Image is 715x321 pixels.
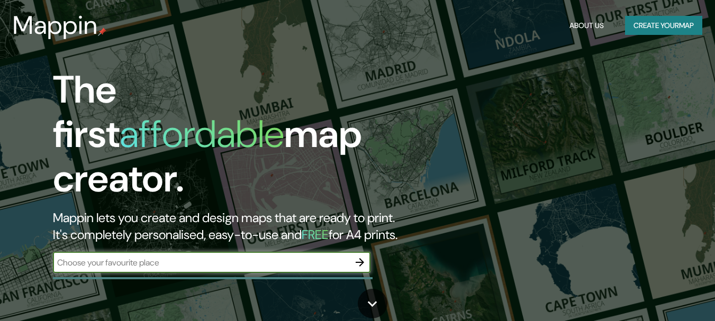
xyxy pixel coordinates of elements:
h3: Mappin [13,11,98,40]
h2: Mappin lets you create and design maps that are ready to print. It's completely personalised, eas... [53,209,411,243]
h1: affordable [120,109,284,159]
button: About Us [565,16,608,35]
h5: FREE [302,226,329,243]
button: Create yourmap [625,16,702,35]
input: Choose your favourite place [53,256,349,269]
img: mappin-pin [98,27,106,36]
h1: The first map creator. [53,68,411,209]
